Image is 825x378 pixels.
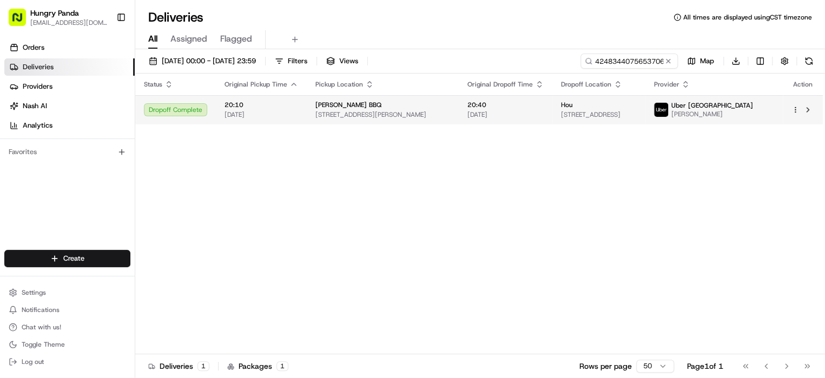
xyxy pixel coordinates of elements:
button: Start new chat [184,106,197,119]
span: Assigned [170,32,207,45]
button: Chat with us! [4,320,130,335]
div: Past conversations [11,140,69,149]
div: Action [791,80,814,89]
div: 1 [276,361,288,371]
button: Refresh [801,54,816,69]
span: Original Dropoff Time [467,80,533,89]
img: uber-new-logo.jpeg [654,103,668,117]
button: Settings [4,285,130,300]
img: 4281594248423_2fcf9dad9f2a874258b8_72.png [23,103,42,122]
span: 20:10 [225,101,298,109]
button: Log out [4,354,130,369]
a: 💻API Documentation [87,237,178,256]
span: Map [700,56,714,66]
a: Analytics [4,117,135,134]
span: Create [63,254,84,263]
span: Nash AI [23,101,47,111]
p: Rows per page [579,361,632,372]
span: Providers [23,82,52,91]
span: [DATE] 00:00 - [DATE] 23:59 [162,56,256,66]
button: Hungry Panda [30,8,79,18]
span: Original Pickup Time [225,80,287,89]
span: Chat with us! [22,323,61,331]
span: • [90,196,94,205]
img: Asif Zaman Khan [11,186,28,203]
span: Analytics [23,121,52,130]
span: Log out [22,357,44,366]
span: Hou [561,101,572,109]
span: Orders [23,43,44,52]
span: All [148,32,157,45]
span: Flagged [220,32,252,45]
span: Provider [654,80,679,89]
button: Filters [270,54,312,69]
button: [EMAIL_ADDRESS][DOMAIN_NAME] [30,18,108,27]
span: • [36,167,39,176]
div: Deliveries [148,361,209,372]
div: Packages [227,361,288,372]
span: Deliveries [23,62,54,72]
span: Dropoff Location [561,80,611,89]
input: Clear [28,69,179,81]
div: 💻 [91,242,100,251]
span: Settings [22,288,46,297]
input: Type to search [580,54,678,69]
div: Start new chat [49,103,177,114]
span: [DATE] [225,110,298,119]
div: Favorites [4,143,130,161]
span: Pylon [108,268,131,276]
a: Orders [4,39,135,56]
div: 1 [197,361,209,371]
span: 20:40 [467,101,544,109]
div: We're available if you need us! [49,114,149,122]
a: Powered byPylon [76,267,131,276]
span: Toggle Theme [22,340,65,349]
a: Nash AI [4,97,135,115]
span: [PERSON_NAME] [34,196,88,205]
button: Create [4,250,130,267]
span: 8月15日 [42,167,67,176]
img: 1736555255976-a54dd68f-1ca7-489b-9aae-adbdc363a1c4 [22,197,30,205]
span: [PERSON_NAME] BBQ [315,101,381,109]
button: [DATE] 00:00 - [DATE] 23:59 [144,54,261,69]
span: [STREET_ADDRESS] [561,110,637,119]
span: Knowledge Base [22,241,83,252]
span: API Documentation [102,241,174,252]
a: 📗Knowledge Base [6,237,87,256]
button: Views [321,54,363,69]
span: All times are displayed using CST timezone [683,13,812,22]
div: Page 1 of 1 [687,361,723,372]
img: Nash [11,10,32,32]
span: Views [339,56,358,66]
span: [DATE] [467,110,544,119]
span: Filters [288,56,307,66]
button: Hungry Panda[EMAIL_ADDRESS][DOMAIN_NAME] [4,4,112,30]
span: 8月7日 [96,196,117,205]
span: Status [144,80,162,89]
p: Welcome 👋 [11,43,197,60]
span: [PERSON_NAME] [671,110,753,118]
button: Toggle Theme [4,337,130,352]
img: 1736555255976-a54dd68f-1ca7-489b-9aae-adbdc363a1c4 [11,103,30,122]
span: [STREET_ADDRESS][PERSON_NAME] [315,110,450,119]
h1: Deliveries [148,9,203,26]
a: Providers [4,78,135,95]
button: See all [168,138,197,151]
span: Uber [GEOGRAPHIC_DATA] [671,101,753,110]
button: Map [682,54,719,69]
span: Notifications [22,306,60,314]
div: 📗 [11,242,19,251]
a: Deliveries [4,58,135,76]
button: Notifications [4,302,130,317]
span: Pickup Location [315,80,363,89]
